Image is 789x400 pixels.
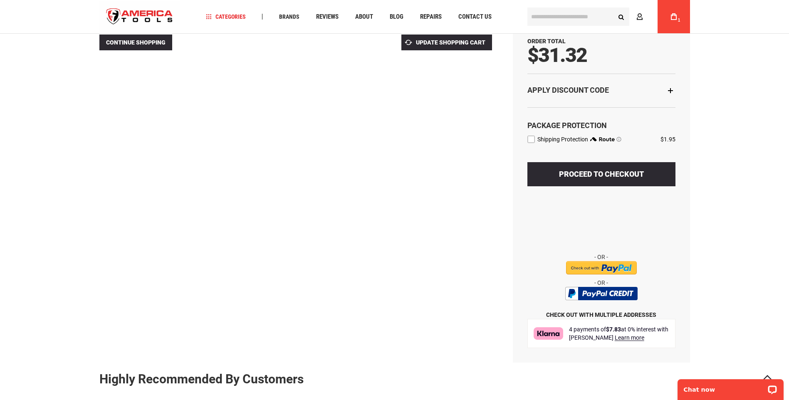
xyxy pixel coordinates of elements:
span: Learn more [616,137,621,142]
strong: Apply Discount Code [527,86,609,94]
span: Reviews [316,14,339,20]
button: Update Shopping Cart [401,35,492,50]
a: Categories [202,11,250,22]
a: Reviews [312,11,342,22]
a: Continue Shopping [99,35,172,50]
span: Shipping Protection [537,136,588,143]
a: Repairs [416,11,445,22]
span: Blog [390,14,403,20]
button: Proceed to Checkout [527,162,675,186]
span: About [355,14,373,20]
span: Repairs [420,14,442,20]
div: $1.95 [660,135,675,143]
span: Categories [206,14,246,20]
a: Contact Us [455,11,495,22]
button: Search [613,9,629,25]
div: Package Protection [527,120,675,131]
span: Brands [279,14,299,20]
img: America Tools [99,1,180,32]
span: $31.32 [527,43,587,67]
a: About [351,11,377,22]
iframe: Secure express checkout frame [526,212,677,252]
span: Continue Shopping [106,39,166,46]
a: Blog [386,11,407,22]
span: Update Shopping Cart [416,39,485,46]
strong: Order Total [527,38,566,44]
a: Brands [275,11,303,22]
a: store logo [99,1,180,32]
span: 1 [678,18,680,22]
div: route shipping protection selector element [527,131,675,143]
iframe: PayPal Message 1 [527,195,675,203]
iframe: LiveChat chat widget [672,374,789,400]
span: Contact Us [458,14,492,20]
a: Check Out with Multiple Addresses [546,311,656,318]
strong: Highly Recommended By Customers [99,373,304,385]
span: Proceed to Checkout [559,170,644,178]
